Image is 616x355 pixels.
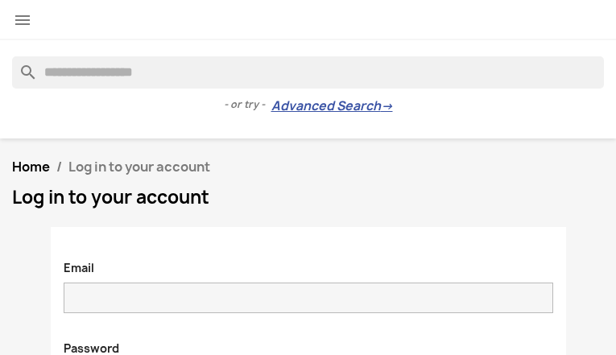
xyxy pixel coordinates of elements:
input: Search [12,56,604,89]
label: Email [52,252,106,276]
span: Log in to your account [68,158,210,175]
i:  [13,10,32,30]
h1: Log in to your account [12,188,604,207]
span: → [381,98,393,114]
a: Advanced Search→ [271,98,393,114]
span: - or try - [224,97,271,113]
a: Home [12,158,50,175]
i: search [12,56,31,76]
